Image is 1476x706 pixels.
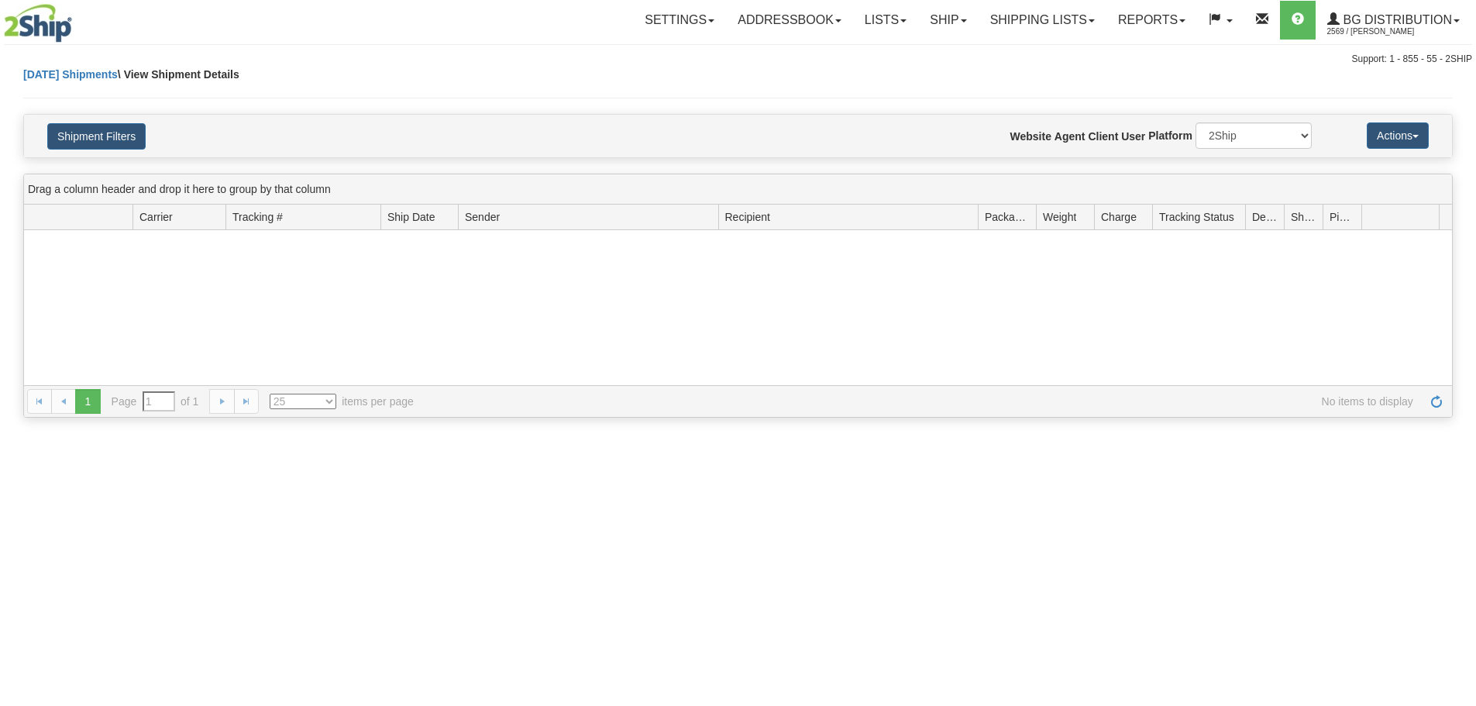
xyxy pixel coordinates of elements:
span: Tracking Status [1159,209,1234,225]
a: Reports [1106,1,1197,40]
a: Lists [853,1,918,40]
span: Sender [465,209,500,225]
span: \ View Shipment Details [118,68,239,81]
span: Page of 1 [112,391,199,412]
div: Support: 1 - 855 - 55 - 2SHIP [4,53,1472,66]
span: Carrier [139,209,173,225]
span: Shipment Issues [1291,209,1316,225]
span: Packages [985,209,1030,225]
label: Website [1010,129,1051,144]
label: Client [1088,129,1118,144]
label: Platform [1148,128,1192,143]
span: Delivery Status [1252,209,1278,225]
span: items per page [270,394,414,409]
button: Actions [1367,122,1429,149]
span: 2569 / [PERSON_NAME] [1327,24,1443,40]
span: Charge [1101,209,1137,225]
span: Weight [1043,209,1076,225]
span: Pickup Status [1330,209,1355,225]
a: Shipping lists [979,1,1106,40]
button: Shipment Filters [47,123,146,150]
span: No items to display [435,394,1413,409]
a: Addressbook [726,1,853,40]
span: BG Distribution [1340,13,1452,26]
span: Ship Date [387,209,435,225]
img: logo2569.jpg [4,4,72,43]
span: Tracking # [232,209,283,225]
a: BG Distribution 2569 / [PERSON_NAME] [1316,1,1471,40]
a: Refresh [1424,389,1449,414]
a: Settings [633,1,726,40]
div: grid grouping header [24,174,1452,205]
a: [DATE] Shipments [23,68,118,81]
span: Recipient [725,209,770,225]
label: User [1121,129,1145,144]
span: 1 [75,389,100,414]
label: Agent [1055,129,1085,144]
a: Ship [918,1,978,40]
